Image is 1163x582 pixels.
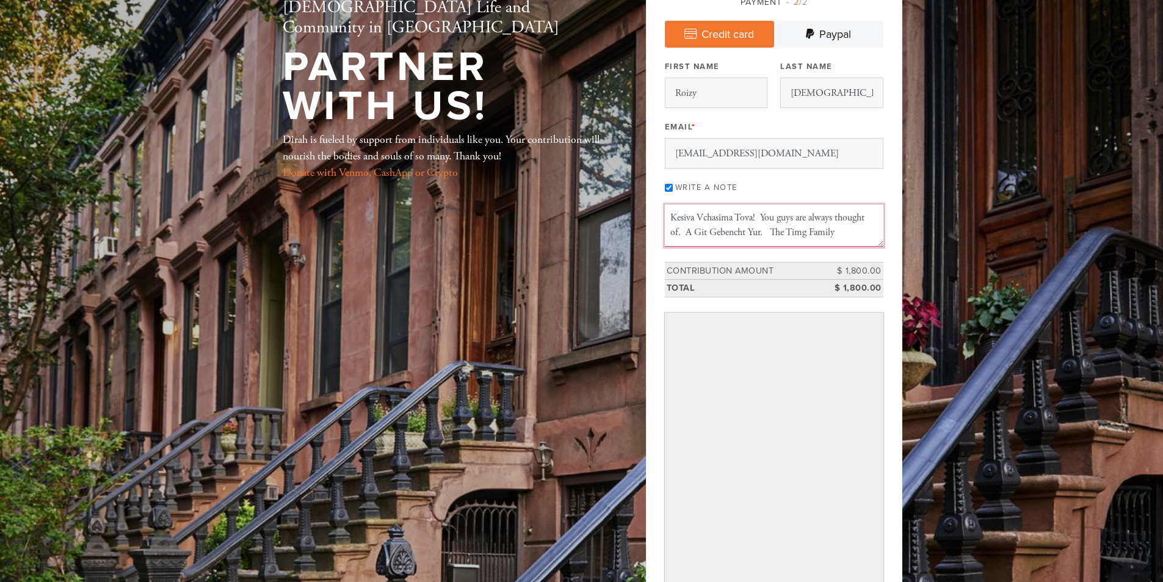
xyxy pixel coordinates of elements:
td: $ 1,800.00 [828,262,883,280]
a: Credit card [665,21,774,48]
span: This field is required. [692,122,696,132]
a: Paypal [774,21,883,48]
label: Last Name [780,61,833,72]
a: Donate with Venmo, CashApp or Crypto [283,166,458,180]
td: Total [665,280,828,297]
label: First Name [665,61,720,72]
h1: Partner With Us! [283,48,606,126]
label: Email [665,122,696,133]
td: $ 1,800.00 [828,280,883,297]
td: Contribution Amount [665,262,828,280]
label: Write a note [675,183,737,192]
div: Dirah is fueled by support from individuals like you. Your contribution will nourish the bodies a... [283,131,606,181]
